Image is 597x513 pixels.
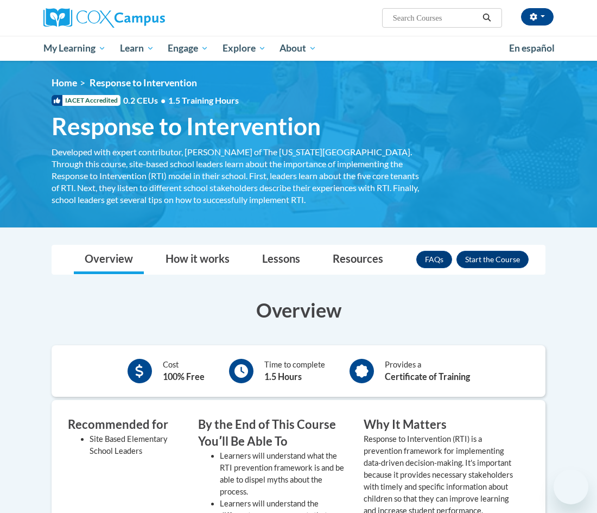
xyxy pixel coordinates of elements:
a: Cox Campus [43,8,202,28]
div: Provides a [385,359,470,383]
a: Overview [74,245,144,274]
h3: Recommended for [68,416,182,433]
button: Search [479,11,495,24]
b: 1.5 Hours [264,371,302,382]
a: How it works [155,245,240,274]
iframe: Button to launch messaging window [554,470,588,504]
span: Response to Intervention [90,77,197,88]
span: En español [509,42,555,54]
a: En español [502,37,562,60]
li: Site Based Elementary School Leaders [90,433,182,457]
h3: Overview [52,296,545,324]
span: • [161,95,166,105]
span: Engage [168,42,208,55]
span: Explore [223,42,266,55]
h3: Why It Matters [364,416,513,433]
div: Cost [163,359,205,383]
h3: By the End of This Course Youʹll Be Able To [198,416,347,450]
span: IACET Accredited [52,95,120,106]
span: Response to Intervention [52,112,321,141]
span: My Learning [43,42,106,55]
div: Time to complete [264,359,325,383]
a: Learn [113,36,161,61]
a: Home [52,77,77,88]
li: Learners will understand what the RTI prevention framework is and be able to dispel myths about t... [220,450,347,498]
div: Developed with expert contributor, [PERSON_NAME] of The [US_STATE][GEOGRAPHIC_DATA]. Through this... [52,146,426,206]
img: Cox Campus [43,8,165,28]
a: Resources [322,245,394,274]
b: Certificate of Training [385,371,470,382]
span: 0.2 CEUs [123,94,239,106]
a: FAQs [416,251,452,268]
a: Explore [215,36,273,61]
button: Enroll [456,251,529,268]
input: Search Courses [392,11,479,24]
a: Engage [161,36,215,61]
a: About [273,36,324,61]
span: Learn [120,42,154,55]
button: Account Settings [521,8,554,26]
span: About [280,42,316,55]
span: 1.5 Training Hours [168,95,239,105]
b: 100% Free [163,371,205,382]
div: Main menu [35,36,562,61]
a: Lessons [251,245,311,274]
a: My Learning [36,36,113,61]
